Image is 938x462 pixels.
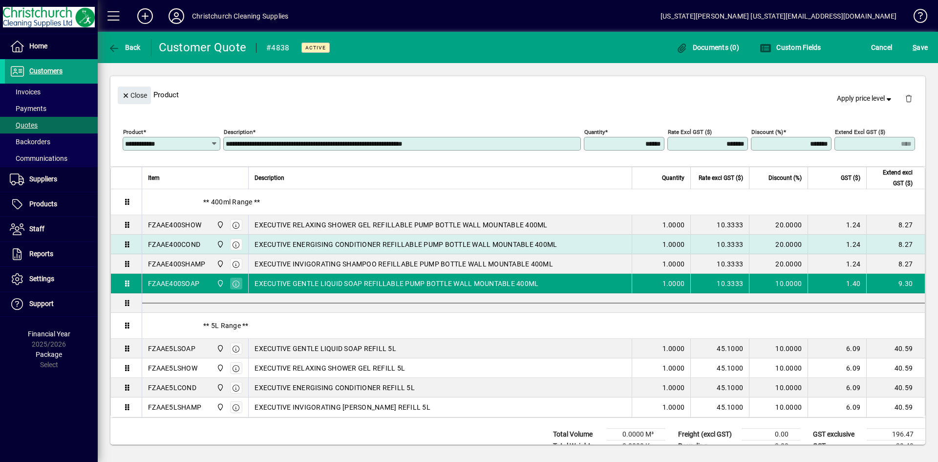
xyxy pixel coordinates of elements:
[697,344,743,353] div: 45.1000
[760,44,821,51] span: Custom Fields
[548,440,607,452] td: Total Weight
[662,279,685,288] span: 1.0000
[36,351,62,358] span: Package
[808,254,866,274] td: 1.24
[305,44,326,51] span: Active
[214,343,225,354] span: Christchurch Cleaning Supplies Ltd
[697,363,743,373] div: 45.1000
[835,129,885,135] mat-label: Extend excl GST ($)
[5,84,98,100] a: Invoices
[808,440,867,452] td: GST
[548,429,607,440] td: Total Volume
[214,382,225,393] span: Christchurch Cleaning Supplies Ltd
[869,39,895,56] button: Cancel
[29,67,63,75] span: Customers
[192,8,288,24] div: Christchurch Cleaning Supplies
[10,105,46,112] span: Payments
[673,39,742,56] button: Documents (0)
[749,235,808,254] td: 20.0000
[110,77,925,112] div: Product
[873,167,913,189] span: Extend excl GST ($)
[255,383,415,393] span: EXECUTIVE ENERGISING CONDITIONER REFILL 5L
[673,429,742,440] td: Freight (excl GST)
[29,175,57,183] span: Suppliers
[910,39,930,56] button: Save
[742,440,800,452] td: 0.00
[584,129,605,135] mat-label: Quantity
[148,344,195,353] div: FZAAE5LSOAP
[749,339,808,358] td: 10.0000
[106,39,143,56] button: Back
[697,402,743,412] div: 45.1000
[5,100,98,117] a: Payments
[5,292,98,316] a: Support
[808,429,867,440] td: GST exclusive
[913,44,917,51] span: S
[833,90,897,108] button: Apply price level
[5,192,98,217] a: Products
[148,259,205,269] div: FZAAE400SHAMP
[866,339,925,358] td: 40.59
[749,274,808,293] td: 10.0000
[837,93,894,104] span: Apply price level
[697,220,743,230] div: 10.3333
[808,215,866,235] td: 1.24
[699,173,743,183] span: Rate excl GST ($)
[214,259,225,269] span: Christchurch Cleaning Supplies Ltd
[255,259,553,269] span: EXECUTIVE INVIGORATING SHAMPOO REFILLABLE PUMP BOTTLE WALL MOUNTABLE 400ML
[255,279,538,288] span: EXECUTIVE GENTLE LIQUID SOAP REFILLABLE PUMP BOTTLE WALL MOUNTABLE 400ML
[108,44,141,51] span: Back
[5,242,98,266] a: Reports
[122,88,147,104] span: Close
[751,129,783,135] mat-label: Discount (%)
[867,440,925,452] td: 29.48
[29,300,54,308] span: Support
[841,173,860,183] span: GST ($)
[214,402,225,413] span: Christchurch Cleaning Supplies Ltd
[662,383,685,393] span: 1.0000
[10,138,50,146] span: Backorders
[29,275,54,283] span: Settings
[5,150,98,167] a: Communications
[768,173,802,183] span: Discount (%)
[808,358,866,378] td: 6.09
[871,40,893,55] span: Cancel
[697,383,743,393] div: 45.1000
[214,363,225,374] span: Christchurch Cleaning Supplies Ltd
[662,240,685,249] span: 1.0000
[913,40,928,55] span: ave
[255,402,430,412] span: EXECUTIVE INVIGORATING [PERSON_NAME] REFILL 5L
[673,440,742,452] td: Rounding
[148,279,199,288] div: FZAAE400SOAP
[906,2,926,34] a: Knowledge Base
[148,383,196,393] div: FZAAE5LCOND
[5,167,98,192] a: Suppliers
[214,278,225,289] span: Christchurch Cleaning Supplies Ltd
[749,397,808,417] td: 10.0000
[866,254,925,274] td: 8.27
[808,274,866,293] td: 1.40
[10,154,67,162] span: Communications
[224,129,253,135] mat-label: Description
[661,8,896,24] div: [US_STATE][PERSON_NAME] [US_STATE][EMAIL_ADDRESS][DOMAIN_NAME]
[662,173,684,183] span: Quantity
[749,358,808,378] td: 10.0000
[897,87,920,110] button: Delete
[129,7,161,25] button: Add
[866,215,925,235] td: 8.27
[115,90,153,99] app-page-header-button: Close
[148,173,160,183] span: Item
[676,44,739,51] span: Documents (0)
[266,40,289,56] div: #4838
[123,129,143,135] mat-label: Product
[10,121,38,129] span: Quotes
[98,39,151,56] app-page-header-button: Back
[866,378,925,397] td: 40.59
[662,344,685,353] span: 1.0000
[607,440,665,452] td: 0.0000 Kg
[29,225,44,233] span: Staff
[148,363,197,373] div: FZAAE5LSHOW
[866,274,925,293] td: 9.30
[148,240,200,249] div: FZAAE400COND
[29,250,53,258] span: Reports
